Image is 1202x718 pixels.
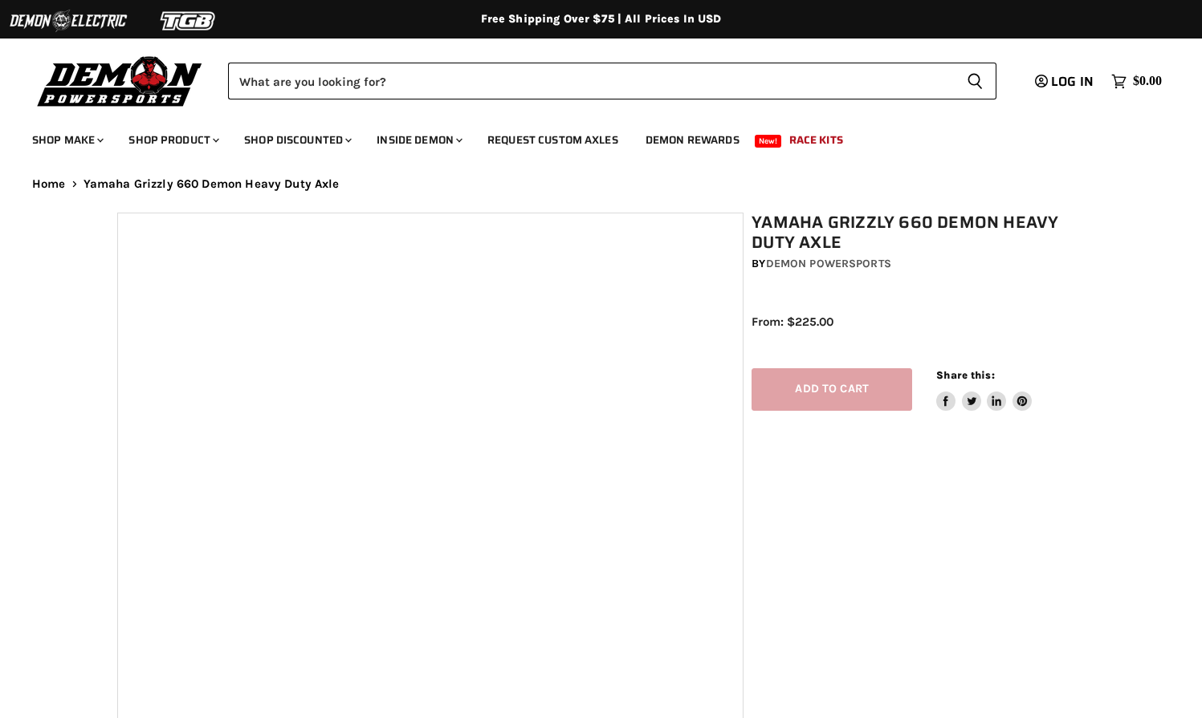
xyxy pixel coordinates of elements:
a: Shop Discounted [232,124,361,156]
input: Search [228,63,954,99]
a: Demon Rewards [634,124,752,156]
a: Inside Demon [365,124,472,156]
img: TGB Logo 2 [128,6,249,36]
a: $0.00 [1103,70,1170,93]
aside: Share this: [936,368,1032,411]
h1: Yamaha Grizzly 660 Demon Heavy Duty Axle [752,213,1093,253]
button: Search [954,63,996,99]
a: Shop Make [20,124,113,156]
span: From: $225.00 [752,314,833,329]
ul: Main menu [20,117,1158,156]
a: Home [32,177,66,191]
img: Demon Electric Logo 2 [8,6,128,36]
a: Shop Product [116,124,229,156]
a: Request Custom Axles [475,124,630,156]
form: Product [228,63,996,99]
img: Demon Powersports [32,52,208,109]
div: by [752,255,1093,273]
a: Demon Powersports [766,257,891,270]
a: Log in [1028,75,1103,89]
span: Share this: [936,369,994,381]
span: $0.00 [1133,74,1162,89]
span: Yamaha Grizzly 660 Demon Heavy Duty Axle [84,177,340,191]
span: Log in [1051,71,1094,91]
a: Race Kits [777,124,855,156]
span: New! [755,135,782,148]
